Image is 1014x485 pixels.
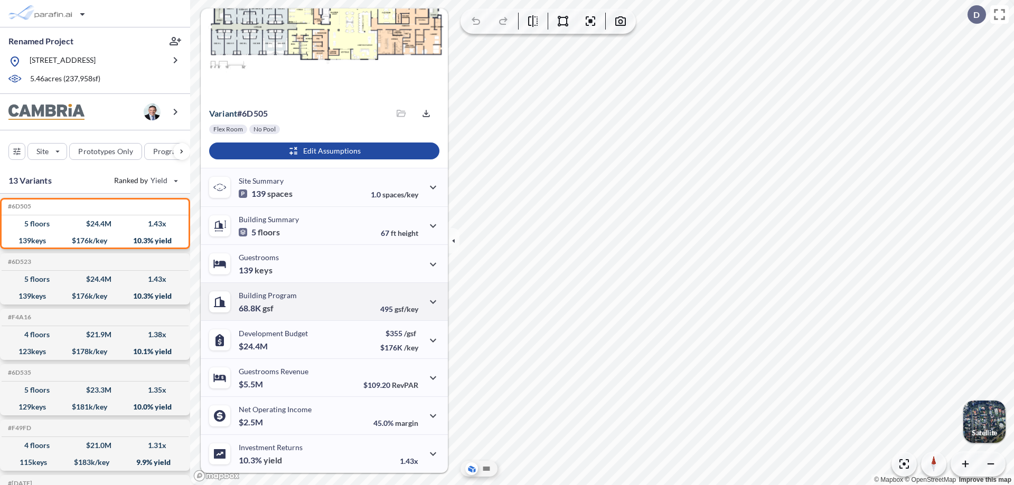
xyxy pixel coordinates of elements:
[392,381,418,389] span: RevPAR
[239,176,284,185] p: Site Summary
[144,143,201,160] button: Program
[78,146,133,157] p: Prototypes Only
[193,470,240,482] a: Mapbox homepage
[239,253,279,262] p: Guestrooms
[239,291,297,300] p: Building Program
[963,401,1006,443] button: Switcher ImageSatellite
[8,174,52,187] p: 13 Variants
[972,429,997,437] p: Satellite
[267,188,293,199] span: spaces
[239,215,299,224] p: Building Summary
[380,305,418,313] p: 495
[6,313,31,321] h5: Click to copy the code
[963,401,1006,443] img: Switcher Image
[391,229,396,237] span: ft
[239,367,308,376] p: Guestrooms Revenue
[151,175,168,186] span: Yield
[106,172,185,189] button: Ranked by Yield
[144,103,161,120] img: user logo
[381,229,418,237] p: 67
[239,227,280,237] p: 5
[8,35,73,47] p: Renamed Project
[6,369,31,376] h5: Click to copy the code
[480,462,493,475] button: Site Plan
[6,258,31,265] h5: Click to copy the code
[373,419,418,427] p: 45.0%
[371,190,418,199] p: 1.0
[8,104,84,120] img: BrandImage
[262,303,274,313] span: gsf
[239,405,312,414] p: Net Operating Income
[973,10,980,20] p: D
[6,424,31,432] h5: Click to copy the code
[404,329,416,338] span: /gsf
[209,142,439,159] button: Edit Assumptions
[874,476,903,483] a: Mapbox
[213,125,243,134] p: Flex Room
[380,329,418,338] p: $355
[404,343,418,352] span: /key
[400,457,418,465] p: 1.43x
[253,125,276,134] p: No Pool
[382,190,418,199] span: spaces/key
[959,476,1011,483] a: Improve this map
[239,443,303,452] p: Investment Returns
[239,188,293,199] p: 139
[239,341,269,351] p: $24.4M
[398,229,418,237] span: height
[239,455,282,465] p: 10.3%
[264,455,282,465] span: yield
[27,143,67,160] button: Site
[303,146,361,156] p: Edit Assumptions
[209,108,268,119] p: # 6d505
[153,146,183,157] p: Program
[239,417,265,427] p: $2.5M
[209,108,237,118] span: Variant
[465,462,478,475] button: Aerial View
[239,379,265,389] p: $5.5M
[258,227,280,237] span: floors
[30,73,100,85] p: 5.46 acres ( 237,958 sf)
[395,419,418,427] span: margin
[36,146,49,157] p: Site
[395,305,418,313] span: gsf/key
[380,343,418,352] p: $176K
[239,329,308,338] p: Development Budget
[69,143,142,160] button: Prototypes Only
[239,303,274,313] p: 68.8K
[905,476,956,483] a: OpenStreetMap
[363,381,418,389] p: $109.20
[30,55,96,68] p: [STREET_ADDRESS]
[255,265,273,275] span: keys
[6,203,31,210] h5: Click to copy the code
[239,265,273,275] p: 139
